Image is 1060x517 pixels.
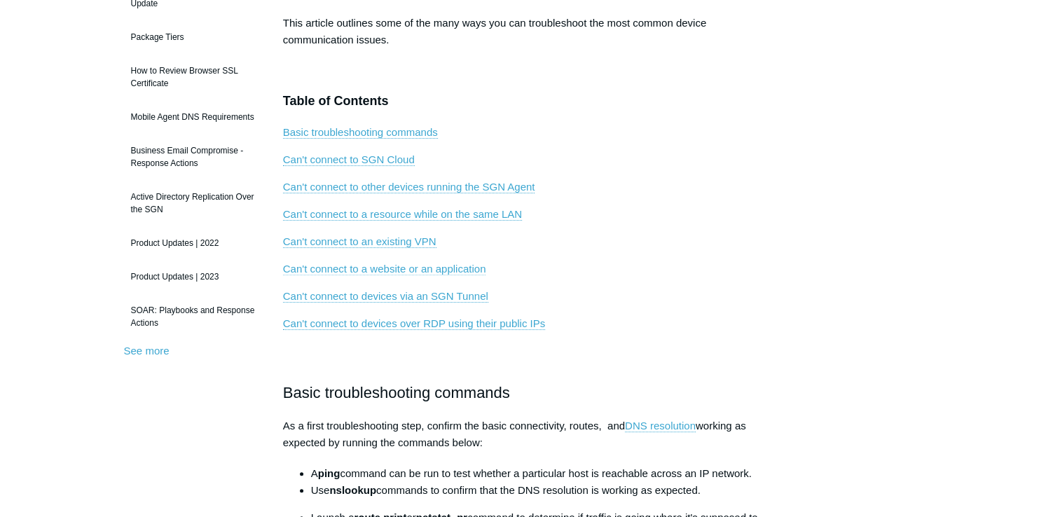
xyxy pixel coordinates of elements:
[283,15,778,48] p: This article outlines some of the many ways you can troubleshoot the most common device communica...
[625,420,696,432] a: DNS resolution
[283,317,545,330] a: Can't connect to devices over RDP using their public IPs
[283,380,778,405] h2: Basic troubleshooting commands
[311,482,778,499] li: Use commands to confirm that the DNS resolution is working as expected.
[283,153,415,166] a: Can't connect to SGN Cloud
[283,94,389,108] span: Table of Contents
[283,263,486,275] a: Can't connect to a website or an application
[283,126,438,139] a: Basic troubleshooting commands
[329,484,376,496] strong: nslookup
[283,290,488,303] a: Can't connect to devices via an SGN Tunnel
[124,104,262,130] a: Mobile Agent DNS Requirements
[283,418,778,451] p: As a first troubleshooting step, confirm the basic connectivity, routes, and working as expected ...
[124,57,262,97] a: How to Review Browser SSL Certificate
[124,184,262,223] a: Active Directory Replication Over the SGN
[124,24,262,50] a: Package Tiers
[124,230,262,256] a: Product Updates | 2022
[124,137,262,177] a: Business Email Compromise - Response Actions
[124,345,170,357] a: See more
[283,181,535,193] a: Can't connect to other devices running the SGN Agent
[124,297,262,336] a: SOAR: Playbooks and Response Actions
[124,263,262,290] a: Product Updates | 2023
[283,235,436,248] a: Can't connect to an existing VPN
[311,465,778,482] li: A command can be run to test whether a particular host is reachable across an IP network.
[318,467,340,479] strong: ping
[283,208,522,221] a: Can't connect to a resource while on the same LAN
